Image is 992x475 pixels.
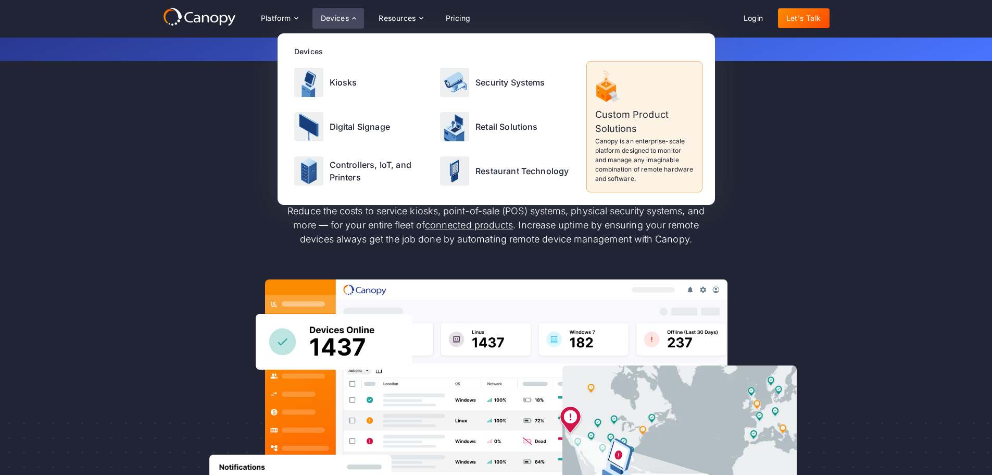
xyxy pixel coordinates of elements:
[330,120,390,133] p: Digital Signage
[290,105,434,148] a: Digital Signage
[256,314,412,370] img: Canopy sees how many devices are online
[475,120,538,133] p: Retail Solutions
[379,15,416,22] div: Resources
[261,15,291,22] div: Platform
[778,8,830,28] a: Let's Talk
[436,61,580,103] a: Security Systems
[290,150,434,192] a: Controllers, IoT, and Printers
[253,8,306,29] div: Platform
[595,137,694,184] p: Canopy is an enterprise-scale platform designed to monitor and manage any imaginable combination ...
[475,165,569,177] p: Restaurant Technology
[370,8,431,29] div: Resources
[278,204,715,246] p: Reduce the costs to service kiosks, point-of-sale (POS) systems, physical security systems, and m...
[475,76,545,89] p: Security Systems
[436,105,580,148] a: Retail Solutions
[425,220,513,230] a: connected products
[436,150,580,192] a: Restaurant Technology
[241,44,751,55] p: Get
[735,8,772,28] a: Login
[312,8,365,29] div: Devices
[278,33,715,205] nav: Devices
[437,8,479,28] a: Pricing
[586,61,702,192] a: Custom Product SolutionsCanopy is an enterprise-scale platform designed to monitor and manage any...
[290,61,434,103] a: Kiosks
[294,46,702,57] div: Devices
[330,76,357,89] p: Kiosks
[330,159,430,184] p: Controllers, IoT, and Printers
[595,107,694,136] p: Custom Product Solutions
[321,15,349,22] div: Devices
